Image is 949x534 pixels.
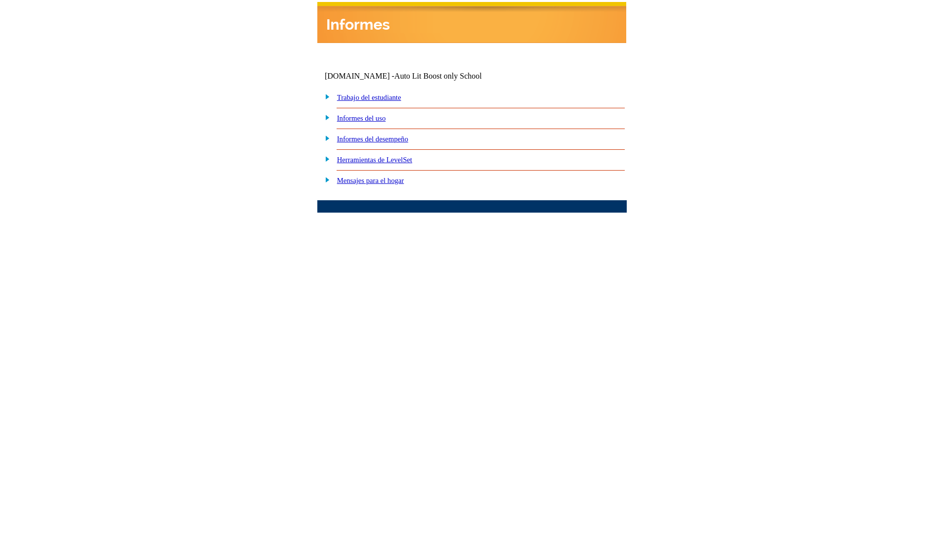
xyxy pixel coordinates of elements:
[320,133,330,142] img: plus.gif
[320,113,330,122] img: plus.gif
[394,72,482,80] nobr: Auto Lit Boost only School
[320,175,330,184] img: plus.gif
[337,114,386,122] a: Informes del uso
[317,2,626,43] img: header
[337,135,408,143] a: Informes del desempeño
[337,156,412,164] a: Herramientas de LevelSet
[320,92,330,101] img: plus.gif
[337,177,404,184] a: Mensajes para el hogar
[320,154,330,163] img: plus.gif
[325,72,507,81] td: [DOMAIN_NAME] -
[337,93,401,101] a: Trabajo del estudiante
